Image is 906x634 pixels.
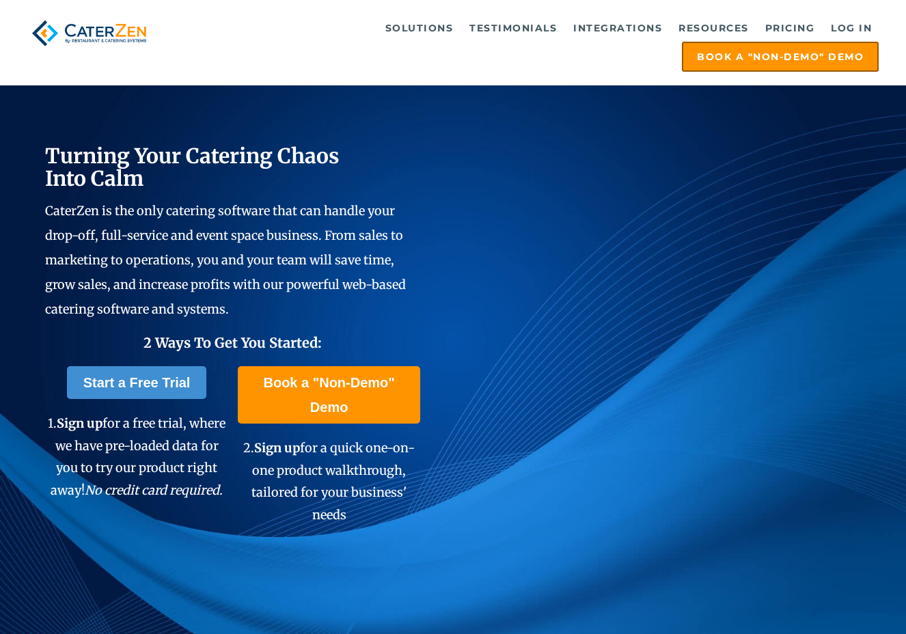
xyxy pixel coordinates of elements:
a: Log in [824,14,879,42]
span: 2 Ways To Get You Started: [143,334,322,351]
span: CaterZen is the only catering software that can handle your drop-off, full-service and event spac... [45,203,406,317]
div: Navigation Menu [173,14,879,72]
iframe: Help widget launcher [784,581,891,619]
a: Book a "Non-Demo" Demo [682,42,879,72]
a: Solutions [379,14,461,42]
span: 2. for a quick one-on-one product walkthrough, tailored for your business' needs [243,440,415,522]
a: Resources [672,14,756,42]
a: Book a "Non-Demo" Demo [238,366,421,424]
a: Integrations [566,14,669,42]
span: Sign up [57,415,102,431]
a: Start a Free Trial [67,366,207,399]
img: caterzen [27,14,151,52]
span: Turning Your Catering Chaos Into Calm [45,143,340,191]
a: Pricing [758,14,822,42]
span: Sign up [254,440,300,456]
a: Testimonials [463,14,564,42]
span: 1. for a free trial, where we have pre-loaded data for you to try our product right away! [48,415,225,497]
em: No credit card required. [85,482,223,498]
